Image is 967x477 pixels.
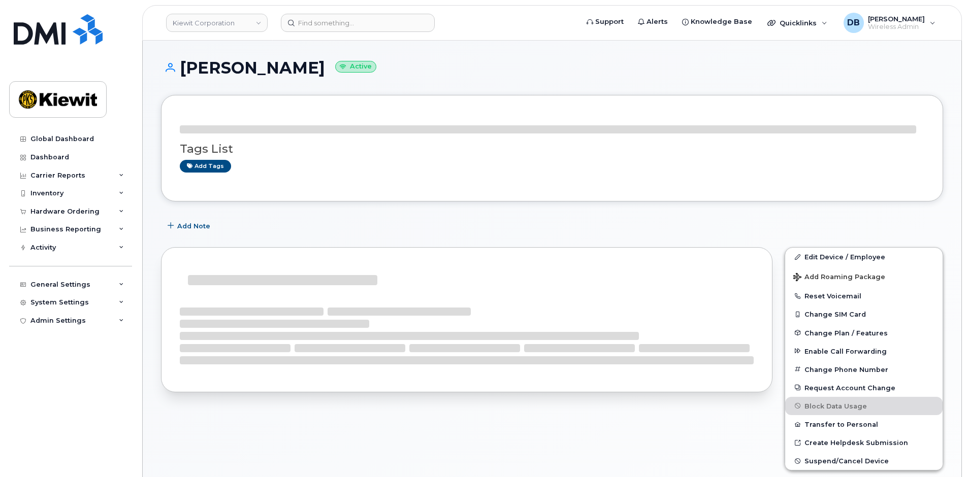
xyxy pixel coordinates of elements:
[793,273,885,283] span: Add Roaming Package
[804,457,889,465] span: Suspend/Cancel Device
[785,305,943,323] button: Change SIM Card
[180,160,231,173] a: Add tags
[785,266,943,287] button: Add Roaming Package
[785,342,943,360] button: Enable Call Forwarding
[785,452,943,470] button: Suspend/Cancel Device
[177,221,210,231] span: Add Note
[335,61,376,73] small: Active
[161,217,219,235] button: Add Note
[785,287,943,305] button: Reset Voicemail
[785,433,943,452] a: Create Helpdesk Submission
[785,324,943,342] button: Change Plan / Features
[785,397,943,415] button: Block Data Usage
[804,347,887,355] span: Enable Call Forwarding
[161,59,943,77] h1: [PERSON_NAME]
[180,143,924,155] h3: Tags List
[785,248,943,266] a: Edit Device / Employee
[785,379,943,397] button: Request Account Change
[804,329,888,336] span: Change Plan / Features
[785,360,943,379] button: Change Phone Number
[785,415,943,433] button: Transfer to Personal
